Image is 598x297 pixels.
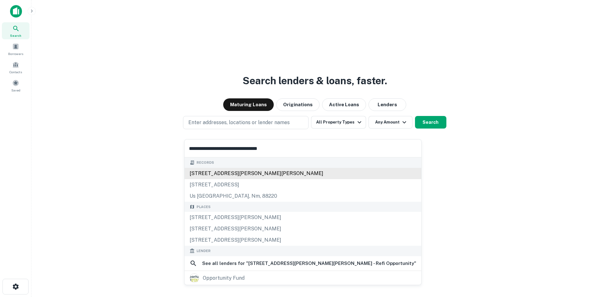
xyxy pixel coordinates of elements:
[197,160,214,165] span: Records
[197,248,211,254] span: Lender
[190,274,199,283] img: picture
[2,22,30,39] a: Search
[185,272,421,285] a: opportunity fund
[8,51,23,56] span: Borrowers
[415,116,446,129] button: Search
[369,116,412,129] button: Any Amount
[185,190,421,202] div: us [GEOGRAPHIC_DATA], nm, 88220
[10,33,21,38] span: Search
[197,204,211,210] span: Places
[11,88,20,93] span: Saved
[311,116,366,129] button: All Property Types
[185,234,421,246] div: [STREET_ADDRESS][PERSON_NAME]
[567,247,598,277] iframe: Chat Widget
[2,59,30,76] a: Contacts
[276,98,320,111] button: Originations
[185,212,421,223] div: [STREET_ADDRESS][PERSON_NAME]
[185,179,421,190] div: [STREET_ADDRESS]
[2,41,30,58] a: Borrowers
[369,98,406,111] button: Lenders
[322,98,366,111] button: Active Loans
[185,223,421,234] div: [STREET_ADDRESS][PERSON_NAME]
[2,77,30,94] a: Saved
[183,116,309,129] button: Enter addresses, locations or lender names
[223,98,274,111] button: Maturing Loans
[243,73,387,88] h3: Search lenders & loans, faster.
[10,5,22,18] img: capitalize-icon.png
[188,119,290,126] p: Enter addresses, locations or lender names
[202,260,416,267] h6: See all lenders for " [STREET_ADDRESS][PERSON_NAME][PERSON_NAME] - Refi Opportunity "
[203,273,245,283] div: opportunity fund
[185,168,421,179] div: [STREET_ADDRESS][PERSON_NAME][PERSON_NAME]
[9,69,22,74] span: Contacts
